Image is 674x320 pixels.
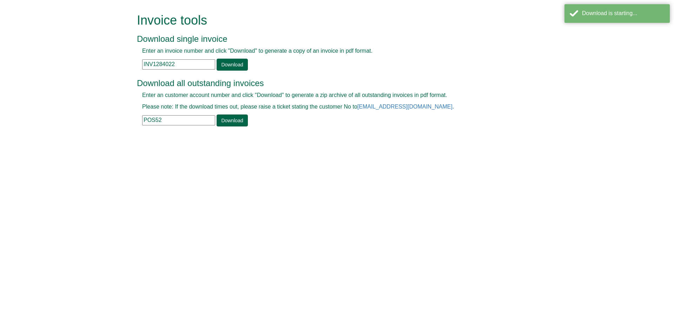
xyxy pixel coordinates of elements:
div: Download is starting... [582,9,665,18]
p: Enter an customer account number and click "Download" to generate a zip archive of all outstandin... [142,91,516,99]
input: e.g. BLA02 [142,115,215,125]
a: Download [217,59,247,71]
input: e.g. INV1234 [142,59,215,70]
p: Please note: If the download times out, please raise a ticket stating the customer No to . [142,103,516,111]
h1: Invoice tools [137,13,521,27]
p: Enter an invoice number and click "Download" to generate a copy of an invoice in pdf format. [142,47,516,55]
a: [EMAIL_ADDRESS][DOMAIN_NAME] [357,104,452,110]
h3: Download single invoice [137,34,521,44]
a: Download [217,115,247,126]
h3: Download all outstanding invoices [137,79,521,88]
